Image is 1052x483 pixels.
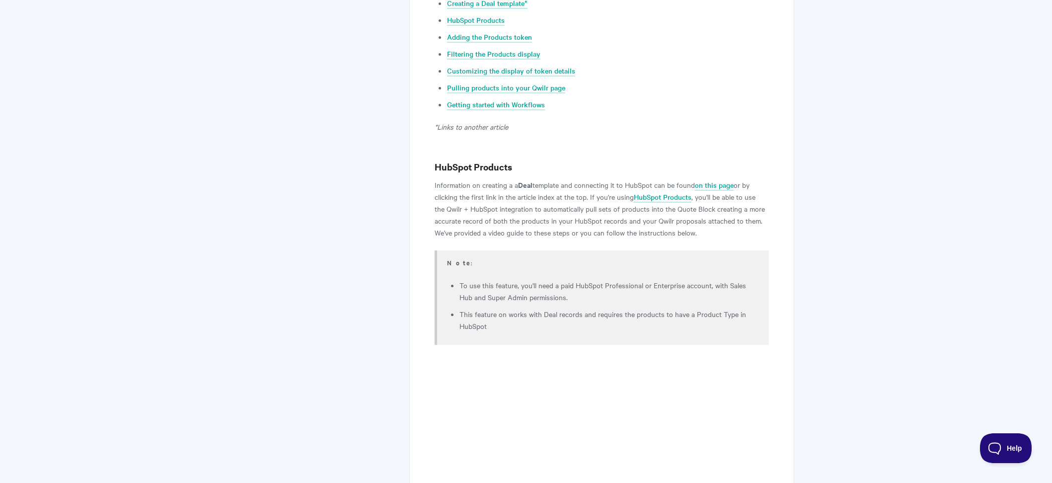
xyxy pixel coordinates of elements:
h3: HubSpot Products [435,160,769,174]
a: Adding the Products token [447,32,532,43]
p: Information on creating a a template and connecting it to HubSpot can be found or by clicking the... [435,179,769,239]
a: on this page [695,180,734,191]
a: HubSpot Products [634,192,691,203]
a: Pulling products into your Qwilr page [447,82,565,93]
p: : [447,256,756,269]
iframe: Toggle Customer Support [980,433,1032,463]
a: Getting started with Workflows [447,99,545,110]
li: To use this feature, you'll need a paid HubSpot Professional or Enterprise account, with Sales Hu... [459,279,756,303]
em: *Links to another article [435,122,508,132]
strong: Deal [518,179,532,190]
a: Filtering the Products display [447,49,540,60]
a: HubSpot Products [447,15,505,26]
li: This feature on works with Deal records and requires the products to have a Product Type in HubSpot [459,308,756,332]
b: Note [447,258,471,267]
a: Customizing the display of token details [447,66,575,77]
